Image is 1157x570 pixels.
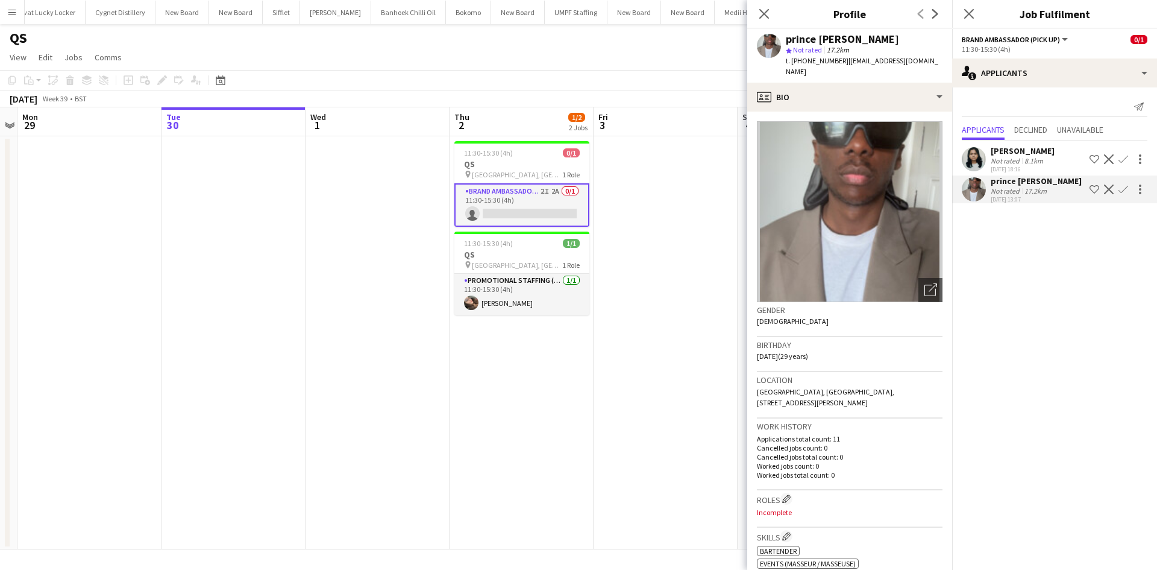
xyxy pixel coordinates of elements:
[86,1,155,24] button: Cygnet Distillery
[918,278,942,302] div: Open photos pop-in
[757,452,942,461] p: Cancelled jobs total count: 0
[10,52,27,63] span: View
[757,352,808,361] span: [DATE] (29 years)
[757,317,829,326] span: [DEMOGRAPHIC_DATA]
[991,145,1055,156] div: [PERSON_NAME]
[309,118,326,132] span: 1
[757,387,894,407] span: [GEOGRAPHIC_DATA], [GEOGRAPHIC_DATA], [STREET_ADDRESS][PERSON_NAME]
[5,49,31,65] a: View
[757,340,942,350] h3: Birthday
[545,1,607,24] button: UMPF Staffing
[209,1,263,24] button: New Board
[1022,156,1046,165] div: 8.1km
[962,45,1147,54] div: 11:30-15:30 (4h)
[757,305,942,315] h3: Gender
[446,1,491,24] button: Bokomo
[64,52,83,63] span: Jobs
[10,93,37,105] div: [DATE]
[464,148,513,157] span: 11:30-15:30 (4h)
[786,34,899,45] div: prince [PERSON_NAME]
[1022,186,1049,195] div: 17.2km
[786,56,938,76] span: | [EMAIL_ADDRESS][DOMAIN_NAME]
[562,261,580,270] span: 1 Role
[454,112,469,122] span: Thu
[454,249,589,260] h3: QS
[661,1,715,24] button: New Board
[747,6,952,22] h3: Profile
[757,121,942,302] img: Crew avatar or photo
[760,559,856,568] span: Events (Masseur / Masseuse)
[757,470,942,480] p: Worked jobs total count: 0
[786,56,848,65] span: t. [PHONE_NUMBER]
[1130,35,1147,44] span: 0/1
[472,170,562,179] span: [GEOGRAPHIC_DATA], [GEOGRAPHIC_DATA]
[90,49,127,65] a: Comms
[991,165,1055,173] div: [DATE] 18:16
[60,49,87,65] a: Jobs
[34,49,57,65] a: Edit
[453,118,469,132] span: 2
[300,1,371,24] button: [PERSON_NAME]
[454,274,589,315] app-card-role: Promotional Staffing (Brand Ambassadors)1/111:30-15:30 (4h)[PERSON_NAME]
[741,118,756,132] span: 4
[155,1,209,24] button: New Board
[757,421,942,432] h3: Work history
[8,1,86,24] button: Livat Lucky Locker
[747,83,952,112] div: Bio
[563,148,580,157] span: 0/1
[568,113,585,122] span: 1/2
[991,186,1022,195] div: Not rated
[464,239,513,248] span: 11:30-15:30 (4h)
[757,443,942,452] p: Cancelled jobs count: 0
[793,45,822,54] span: Not rated
[472,261,562,270] span: [GEOGRAPHIC_DATA], [GEOGRAPHIC_DATA]
[263,1,300,24] button: Sifflet
[40,94,70,103] span: Week 39
[952,6,1157,22] h3: Job Fulfilment
[1057,125,1103,134] span: Unavailable
[491,1,545,24] button: New Board
[562,170,580,179] span: 1 Role
[22,112,38,122] span: Mon
[20,118,38,132] span: 29
[991,195,1082,203] div: [DATE] 13:07
[760,546,797,556] span: Bartender
[10,29,27,47] h1: QS
[757,375,942,385] h3: Location
[165,118,181,132] span: 30
[1014,125,1047,134] span: Declined
[75,94,87,103] div: BST
[952,59,1157,87] div: Applicants
[715,1,774,24] button: Medii Health
[95,52,122,63] span: Comms
[757,530,942,543] h3: Skills
[569,123,588,132] div: 2 Jobs
[607,1,661,24] button: New Board
[991,156,1022,165] div: Not rated
[563,239,580,248] span: 1/1
[991,176,1082,186] div: prince [PERSON_NAME]
[824,45,851,54] span: 17.2km
[742,112,756,122] span: Sat
[454,232,589,315] app-job-card: 11:30-15:30 (4h)1/1QS [GEOGRAPHIC_DATA], [GEOGRAPHIC_DATA]1 RolePromotional Staffing (Brand Ambas...
[597,118,608,132] span: 3
[962,35,1070,44] button: Brand Ambassador (Pick up)
[371,1,446,24] button: Banhoek Chilli Oil
[39,52,52,63] span: Edit
[310,112,326,122] span: Wed
[962,125,1005,134] span: Applicants
[757,508,942,517] p: Incomplete
[166,112,181,122] span: Tue
[757,493,942,505] h3: Roles
[454,183,589,227] app-card-role: Brand Ambassador (Pick up)2I2A0/111:30-15:30 (4h)
[598,112,608,122] span: Fri
[757,434,942,443] p: Applications total count: 11
[454,159,589,169] h3: QS
[454,141,589,227] app-job-card: 11:30-15:30 (4h)0/1QS [GEOGRAPHIC_DATA], [GEOGRAPHIC_DATA]1 RoleBrand Ambassador (Pick up)2I2A0/1...
[757,461,942,470] p: Worked jobs count: 0
[962,35,1060,44] span: Brand Ambassador (Pick up)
